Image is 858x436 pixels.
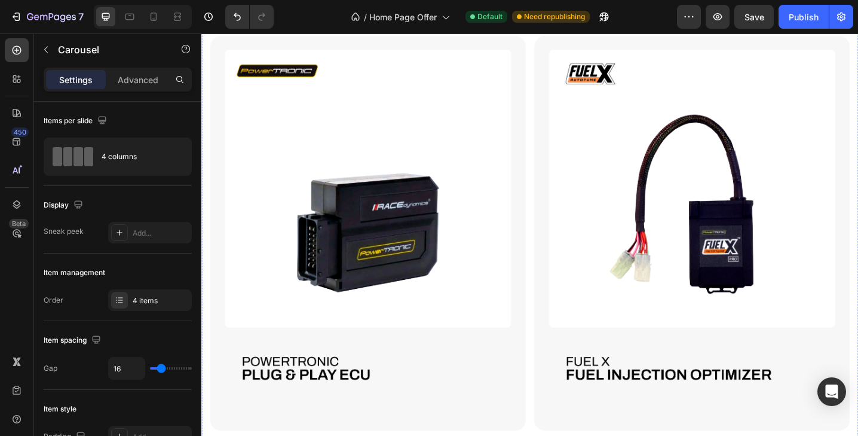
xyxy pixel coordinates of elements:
[9,219,29,228] div: Beta
[44,197,85,214] div: Display
[44,333,103,349] div: Item spacing
[44,226,84,237] div: Sneak peek
[133,228,189,239] div: Add...
[78,10,84,24] p: 7
[817,377,846,406] div: Open Intercom Messenger
[225,5,274,29] div: Undo/Redo
[11,127,29,137] div: 450
[779,5,829,29] button: Publish
[734,5,774,29] button: Save
[59,74,93,86] p: Settings
[44,363,57,374] div: Gap
[364,11,367,23] span: /
[58,42,160,57] p: Carousel
[109,358,145,379] input: Auto
[524,11,585,22] span: Need republishing
[5,5,89,29] button: 7
[201,33,858,436] iframe: Design area
[118,74,158,86] p: Advanced
[477,11,502,22] span: Default
[44,295,63,306] div: Order
[44,267,105,278] div: Item management
[133,295,189,306] div: 4 items
[363,3,707,434] img: gempages_492437389495501702-650ae415-9e76-4204-ad47-777baea1a0a7.png
[10,3,354,434] img: gempages_492437389495501702-f90a4c32-c2af-4319-91de-5a7bef3bd41a.png
[102,143,174,170] div: 4 columns
[369,11,437,23] span: Home Page Offer
[44,113,109,129] div: Items per slide
[744,12,764,22] span: Save
[789,11,819,23] div: Publish
[44,404,76,414] div: Item style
